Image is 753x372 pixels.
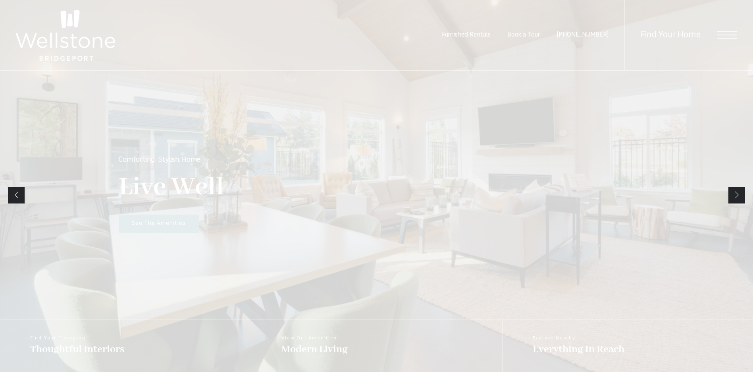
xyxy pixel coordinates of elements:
a: Furnished Rentals [442,32,491,38]
a: View Our Amenities [251,320,502,372]
span: Modern Living [281,343,348,356]
span: View Our Amenities [281,336,348,341]
span: Thoughtful Interiors [30,343,124,356]
a: Next [728,187,745,203]
a: Find Your Home [641,31,701,40]
p: Comforting. Stylish. Home. [119,157,202,164]
button: Open Menu [717,31,737,39]
a: See The Amenities [119,215,199,234]
a: Explore Nearby [502,320,753,372]
span: Find Your Floorplan [30,336,124,341]
span: Everything In Reach [533,343,624,356]
img: Wellstone [16,10,115,61]
span: [PHONE_NUMBER] [557,32,609,38]
a: Previous [8,187,25,203]
p: Live Well [119,172,224,203]
a: Book a Tour [507,32,540,38]
a: Call Us at (253) 642-8681 [557,32,609,38]
span: See The Amenities [132,221,186,227]
span: Explore Nearby [533,336,624,341]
